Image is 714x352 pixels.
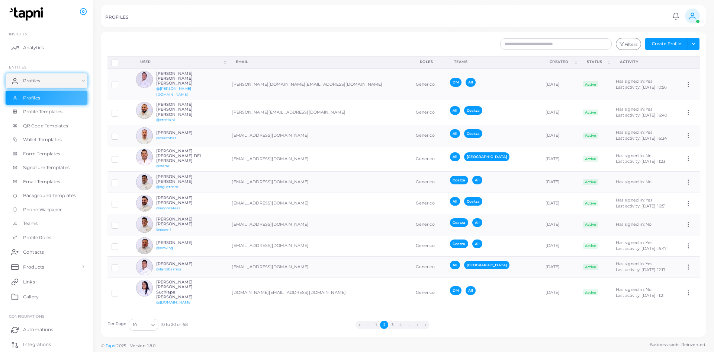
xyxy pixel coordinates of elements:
td: [DATE] [541,125,579,146]
span: DM [450,78,461,86]
span: Version: 1.8.0 [130,343,156,348]
span: DM [450,286,461,295]
span: Last activity: [DATE] 12:17 [616,267,665,272]
h6: [PERSON_NAME] [PERSON_NAME] Suchiapa [PERSON_NAME] [156,280,211,299]
span: [GEOGRAPHIC_DATA] [464,261,509,269]
button: Go to previous page [364,321,372,329]
span: Has signed in: No [616,153,652,158]
span: Last activity: [DATE] 16:51 [616,203,666,209]
span: Has signed in: Yes [616,79,652,84]
span: Analytics [23,44,44,51]
span: Links [23,279,35,285]
span: Active [583,243,598,249]
td: Generico [412,146,446,172]
h6: [PERSON_NAME] [PERSON_NAME] [PERSON_NAME] [156,71,211,86]
td: [EMAIL_ADDRESS][DOMAIN_NAME] [228,235,411,256]
div: Roles [420,59,438,64]
span: All [472,176,482,184]
a: Email Templates [6,175,87,189]
a: @[PERSON_NAME][DOMAIN_NAME] [156,86,192,96]
img: avatar [136,174,153,190]
a: Teams [6,216,87,231]
a: Products [6,259,87,274]
img: avatar [136,259,153,275]
a: @[DOMAIN_NAME] [156,300,192,304]
a: Integrations [6,337,87,352]
a: @cristian1 [156,118,175,122]
td: Generico [412,256,446,278]
span: Last activity: [DATE] 16:47 [616,246,666,251]
span: Active [583,222,598,228]
td: [PERSON_NAME][EMAIL_ADDRESS][DOMAIN_NAME] [228,100,411,125]
span: QR Code Templates [23,123,68,129]
span: Wallet Templates [23,136,62,143]
td: Generico [412,193,446,214]
span: Last activity: [DATE] 11:21 [616,293,665,298]
img: logo [7,7,48,21]
span: Business cards. Reinvented. [650,342,706,348]
span: Active [583,289,598,295]
a: Signature Templates [6,161,87,175]
td: [DATE] [541,100,579,125]
span: Active [583,133,598,139]
span: Active [583,264,598,270]
span: Has signed in: Yes [616,261,652,266]
h5: PROFILES [105,15,128,20]
span: Has signed in: No [616,222,652,227]
td: Generico [412,214,446,235]
span: Has signed in: No [616,287,652,292]
span: Email Templates [23,178,61,185]
span: All [466,78,476,86]
span: All [450,197,460,206]
span: Coatza [464,197,482,206]
td: [EMAIL_ADDRESS][DOMAIN_NAME] [228,193,411,214]
td: [DATE] [541,146,579,172]
td: Generico [412,171,446,193]
button: Go to page 1 [372,321,380,329]
span: Active [583,110,598,115]
div: Created [550,59,573,64]
td: [DATE] [541,256,579,278]
span: 10 to 20 of 68 [160,322,188,328]
img: avatar [136,237,153,254]
h6: [PERSON_NAME] [PERSON_NAME] [156,217,211,226]
img: avatar [136,195,153,212]
button: Go to next page [413,321,421,329]
span: Products [23,264,44,270]
span: 10 [133,321,137,329]
span: All [450,261,460,269]
a: Wallet Templates [6,133,87,147]
button: Go to page 3 [388,321,396,329]
span: Last activity: [DATE] 11:23 [616,159,665,164]
a: Background Templates [6,188,87,203]
a: Form Templates [6,147,87,161]
img: avatar [136,102,153,119]
span: Gallery [23,294,39,300]
button: Go to first page [356,321,364,329]
span: All [450,106,460,115]
span: All [450,129,460,138]
span: Integrations [23,341,51,348]
a: @egonzalez1 [156,206,180,210]
span: Has signed in: Yes [616,197,652,203]
span: Last activity: [DATE] 16:40 [616,112,667,118]
a: Analytics [6,40,87,55]
span: Phone Wallpaper [23,206,62,213]
span: All [472,240,482,248]
button: Go to last page [421,321,430,329]
td: [EMAIL_ADDRESS][DOMAIN_NAME] [228,125,411,146]
h6: [PERSON_NAME] [156,240,211,245]
span: Has signed in: Yes [616,240,652,245]
img: avatar [136,149,153,165]
a: Contacts [6,244,87,259]
span: Active [583,179,598,185]
th: Row-selection [107,56,132,69]
span: Configurations [9,314,44,318]
td: Generico [412,100,446,125]
a: Profile Roles [6,231,87,245]
a: Profiles [6,91,87,105]
img: avatar [136,216,153,233]
span: All [450,152,460,161]
h6: [PERSON_NAME] [PERSON_NAME] DEL [PERSON_NAME] [156,149,211,164]
span: Teams [23,220,38,227]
